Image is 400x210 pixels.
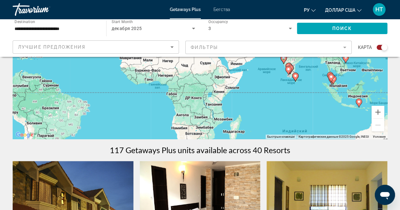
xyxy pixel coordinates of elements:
[371,3,387,16] button: Меню пользователя
[375,6,383,13] font: НТ
[304,8,310,13] font: ру
[18,45,85,50] span: Лучшие предложения
[332,26,352,31] span: Поиск
[267,135,295,139] button: Быстрые клавиши
[112,26,142,31] span: декабря 2025
[110,145,290,155] h1: 117 Getaways Plus units available across 40 Resorts
[325,8,355,13] font: доллар США
[298,135,369,138] span: Картографические данные ©2025 Google, INEGI
[13,1,76,18] a: Травориум
[170,7,201,12] a: Getaways Plus
[208,20,228,24] span: Occupancy
[325,5,361,15] button: Изменить валюту
[14,131,35,139] img: Google
[304,5,316,15] button: Изменить язык
[372,106,384,118] button: Увеличить
[15,19,35,24] span: Destination
[208,26,211,31] span: 3
[14,131,35,139] a: Открыть эту область в Google Картах (в новом окне)
[185,40,352,54] button: Filter
[112,20,133,24] span: Start Month
[213,7,230,12] a: Бегства
[375,185,395,205] iframe: Кнопка запуска окна обмена сообщениями
[297,23,387,34] button: Поиск
[372,119,384,131] button: Уменьшить
[373,135,385,138] a: Условия (ссылка откроется в новой вкладке)
[18,43,174,51] mat-select: Sort by
[358,43,372,52] span: карта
